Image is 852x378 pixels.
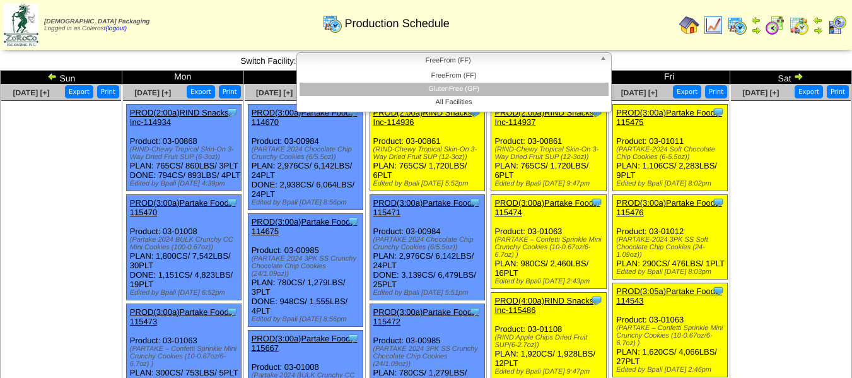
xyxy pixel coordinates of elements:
img: zoroco-logo-small.webp [4,4,38,46]
img: Tooltip [226,305,238,318]
a: PROD(3:00a)Partake Foods-115476 [616,198,722,217]
a: PROD(3:05a)Partake Foods-114543 [616,286,722,305]
a: PROD(3:00a)Partake Foods-115667 [252,334,358,353]
div: Edited by Bpali [DATE] 5:52pm [373,180,484,187]
a: PROD(3:00a)Partake Foods-115470 [130,198,236,217]
img: Tooltip [347,215,359,228]
img: Tooltip [347,332,359,345]
a: [DATE] [+] [742,88,779,97]
div: Product: 03-00861 PLAN: 765CS / 1,720LBS / 6PLT [491,105,606,191]
span: [DEMOGRAPHIC_DATA] Packaging [44,18,149,25]
a: [DATE] [+] [621,88,658,97]
a: PROD(4:00a)RIND Snacks, Inc-115486 [494,296,595,315]
button: Print [97,85,119,98]
img: Tooltip [226,106,238,119]
img: arrowleft.gif [751,15,761,25]
div: (PARTAKE – Confetti Sprinkle Mini Crunchy Cookies (10-0.67oz/6-6.7oz) ) [130,345,241,368]
button: Print [219,85,241,98]
img: Tooltip [590,196,603,209]
td: Fri [609,71,730,85]
div: Edited by Bpali [DATE] 8:56pm [252,199,363,206]
a: [DATE] [+] [256,88,293,97]
div: (RIND Apple Chips Dried Fruit SUP(6-2.7oz)) [494,334,605,349]
button: Export [795,85,823,98]
div: Edited by Bpali [DATE] 4:39pm [130,180,241,187]
div: Edited by Bpali [DATE] 9:47pm [494,180,605,187]
td: Sun [1,71,122,85]
img: calendarprod.gif [322,13,342,33]
div: Product: 03-00868 PLAN: 765CS / 860LBS / 3PLT DONE: 794CS / 893LBS / 4PLT [126,105,241,191]
td: Mon [122,71,243,85]
a: [DATE] [+] [13,88,49,97]
div: Edited by Bpali [DATE] 9:47pm [494,368,605,375]
img: calendarinout.gif [789,15,809,35]
div: (PARTAKE 2024 3PK SS Crunchy Chocolate Chip Cookies (24/1.09oz)) [373,345,484,368]
li: GlutenFree (GF) [300,83,609,96]
td: Tue [243,71,365,85]
a: PROD(3:00a)Partake Foods-115472 [373,307,479,326]
img: Tooltip [469,305,481,318]
li: FreeFrom (FF) [300,69,609,83]
div: (RIND-Chewy Tropical Skin-On 3-Way Dried Fruit SUP (6-3oz)) [130,146,241,161]
div: (PARTAKE 2024 Chocolate Chip Crunchy Cookies (6/5.5oz)) [252,146,363,161]
a: PROD(3:00a)Partake Foods-115474 [494,198,600,217]
button: Print [827,85,849,98]
img: arrowleft.gif [47,71,57,81]
a: PROD(3:00a)Partake Foods-115471 [373,198,479,217]
a: PROD(2:00a)RIND Snacks, Inc-114936 [373,108,474,127]
div: Edited by Bpali [DATE] 8:02pm [616,180,727,187]
li: All Facilities [300,96,609,109]
button: Export [673,85,701,98]
img: Tooltip [712,285,725,297]
img: Tooltip [590,294,603,307]
div: Edited by Bpali [DATE] 5:51pm [373,289,484,297]
div: (Partake 2024 BULK Crunchy CC Mini Cookies (100-0.67oz)) [130,236,241,251]
img: home.gif [679,15,699,35]
a: (logout) [105,25,127,32]
div: Edited by Bpali [DATE] 2:43pm [494,278,605,285]
button: Export [65,85,93,98]
a: [DATE] [+] [134,88,171,97]
div: Edited by Bpali [DATE] 2:46pm [616,366,727,374]
div: Product: 03-01063 PLAN: 980CS / 2,460LBS / 16PLT [491,195,606,289]
div: Product: 03-00861 PLAN: 765CS / 1,720LBS / 6PLT [370,105,484,191]
img: Tooltip [712,106,725,119]
img: Tooltip [469,196,481,209]
div: (PARTAKE – Confetti Sprinkle Mini Crunchy Cookies (10-0.67oz/6-6.7oz) ) [494,236,605,259]
img: calendarcustomer.gif [827,15,847,35]
img: calendarprod.gif [727,15,747,35]
div: Edited by Bpali [DATE] 8:03pm [616,268,727,276]
div: Product: 03-01011 PLAN: 1,106CS / 2,283LBS / 9PLT [613,105,728,191]
div: (PARTAKE – Confetti Sprinkle Mini Crunchy Cookies (10-0.67oz/6-6.7oz) ) [616,324,727,347]
img: arrowright.gif [751,25,761,35]
div: (PARTAKE 2024 Chocolate Chip Crunchy Cookies (6/5.5oz)) [373,236,484,251]
a: PROD(2:00a)RIND Snacks, Inc-114934 [130,108,231,127]
img: Tooltip [712,196,725,209]
div: Product: 03-00985 PLAN: 780CS / 1,279LBS / 3PLT DONE: 948CS / 1,555LBS / 4PLT [248,214,363,327]
div: Product: 03-01063 PLAN: 1,620CS / 4,066LBS / 27PLT [613,283,728,377]
button: Print [705,85,727,98]
a: PROD(3:00a)Partake Foods-115475 [616,108,722,127]
td: Sat [730,71,852,85]
span: FreeFrom (FF) [302,53,595,68]
img: arrowleft.gif [813,15,823,25]
button: Export [187,85,215,98]
div: Product: 03-01008 PLAN: 1,800CS / 7,542LBS / 30PLT DONE: 1,151CS / 4,823LBS / 19PLT [126,195,241,300]
div: (PARTAKE 2024 3PK SS Crunchy Chocolate Chip Cookies (24/1.09oz)) [252,255,363,278]
img: Tooltip [226,196,238,209]
a: PROD(3:00a)Partake Foods-115473 [130,307,236,326]
img: line_graph.gif [703,15,723,35]
a: PROD(2:00a)RIND Snacks, Inc-114937 [494,108,595,127]
div: (RIND-Chewy Tropical Skin-On 3-Way Dried Fruit SUP (12-3oz)) [494,146,605,161]
div: (PARTAKE-2024 Soft Chocolate Chip Cookies (6-5.5oz)) [616,146,727,161]
a: PROD(3:00a)Partake Foods-114670 [252,108,358,127]
div: Product: 03-01012 PLAN: 290CS / 476LBS / 1PLT [613,195,728,280]
div: (PARTAKE-2024 3PK SS Soft Chocolate Chip Cookies (24-1.09oz)) [616,236,727,259]
div: Edited by Bpali [DATE] 8:56pm [252,316,363,323]
div: Product: 03-00984 PLAN: 2,976CS / 6,142LBS / 24PLT DONE: 3,139CS / 6,479LBS / 25PLT [370,195,484,300]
